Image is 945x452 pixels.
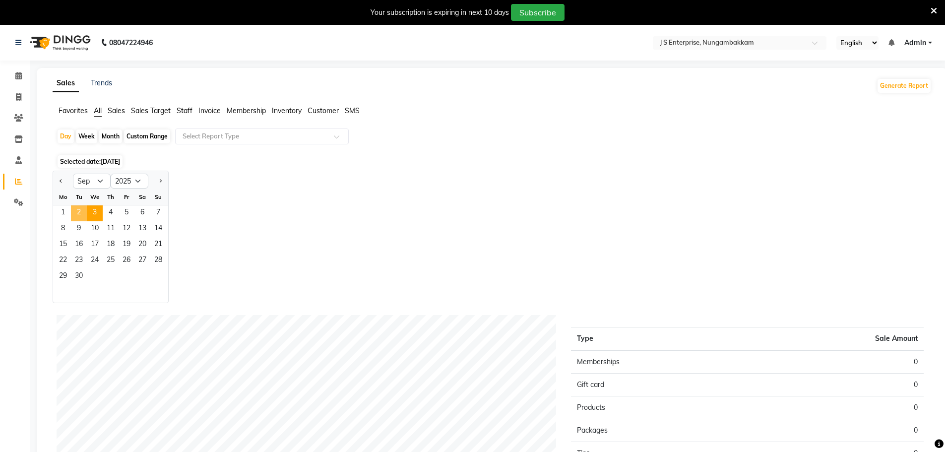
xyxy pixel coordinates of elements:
select: Select month [73,174,111,189]
span: Favorites [59,106,88,115]
span: 30 [71,269,87,285]
button: Subscribe [511,4,565,21]
span: 4 [103,205,119,221]
td: 0 [748,374,924,396]
span: 25 [103,253,119,269]
div: Saturday, September 20, 2025 [134,237,150,253]
span: 8 [55,221,71,237]
div: Fr [119,189,134,205]
span: Invoice [198,106,221,115]
span: 19 [119,237,134,253]
span: 21 [150,237,166,253]
span: 17 [87,237,103,253]
select: Select year [111,174,148,189]
td: 0 [748,419,924,442]
div: Wednesday, September 24, 2025 [87,253,103,269]
div: Sunday, September 28, 2025 [150,253,166,269]
div: Wednesday, September 17, 2025 [87,237,103,253]
div: Tuesday, September 2, 2025 [71,205,87,221]
span: Membership [227,106,266,115]
div: Monday, September 15, 2025 [55,237,71,253]
div: Tuesday, September 23, 2025 [71,253,87,269]
div: Monday, September 29, 2025 [55,269,71,285]
div: Wednesday, September 3, 2025 [87,205,103,221]
span: 18 [103,237,119,253]
span: 29 [55,269,71,285]
span: 6 [134,205,150,221]
button: Previous month [57,173,65,189]
span: 3 [87,205,103,221]
td: Memberships [571,350,747,374]
span: 2 [71,205,87,221]
b: 08047224946 [109,29,153,57]
div: Your subscription is expiring in next 10 days [371,7,509,18]
span: 23 [71,253,87,269]
div: Wednesday, September 10, 2025 [87,221,103,237]
div: Saturday, September 27, 2025 [134,253,150,269]
span: 11 [103,221,119,237]
div: Week [76,129,97,143]
span: Sales [108,106,125,115]
span: 15 [55,237,71,253]
span: 5 [119,205,134,221]
span: Selected date: [58,155,123,168]
div: Thursday, September 11, 2025 [103,221,119,237]
span: 7 [150,205,166,221]
td: 0 [748,350,924,374]
div: Friday, September 5, 2025 [119,205,134,221]
div: Monday, September 8, 2025 [55,221,71,237]
th: Type [571,327,747,351]
div: Mo [55,189,71,205]
div: Tu [71,189,87,205]
td: Products [571,396,747,419]
div: Monday, September 1, 2025 [55,205,71,221]
span: 28 [150,253,166,269]
div: Sunday, September 21, 2025 [150,237,166,253]
button: Generate Report [878,79,931,93]
span: 26 [119,253,134,269]
div: Friday, September 19, 2025 [119,237,134,253]
div: Thursday, September 18, 2025 [103,237,119,253]
div: We [87,189,103,205]
span: 20 [134,237,150,253]
div: Saturday, September 6, 2025 [134,205,150,221]
td: Packages [571,419,747,442]
span: 22 [55,253,71,269]
span: Sales Target [131,106,171,115]
a: Sales [53,74,79,92]
span: [DATE] [101,158,120,165]
td: 0 [748,396,924,419]
div: Tuesday, September 30, 2025 [71,269,87,285]
div: Thursday, September 25, 2025 [103,253,119,269]
div: Sunday, September 7, 2025 [150,205,166,221]
span: 13 [134,221,150,237]
span: All [94,106,102,115]
span: 12 [119,221,134,237]
img: logo [25,29,93,57]
td: Gift card [571,374,747,396]
span: 14 [150,221,166,237]
div: Monday, September 22, 2025 [55,253,71,269]
span: 10 [87,221,103,237]
th: Sale Amount [748,327,924,351]
span: Staff [177,106,192,115]
a: Trends [91,78,112,87]
div: Saturday, September 13, 2025 [134,221,150,237]
div: Custom Range [124,129,170,143]
span: 27 [134,253,150,269]
div: Sa [134,189,150,205]
span: Admin [904,38,926,48]
div: Friday, September 26, 2025 [119,253,134,269]
div: Thursday, September 4, 2025 [103,205,119,221]
div: Day [58,129,74,143]
span: 1 [55,205,71,221]
div: Th [103,189,119,205]
button: Next month [156,173,164,189]
div: Su [150,189,166,205]
span: 16 [71,237,87,253]
span: Inventory [272,106,302,115]
span: 9 [71,221,87,237]
div: Friday, September 12, 2025 [119,221,134,237]
div: Tuesday, September 9, 2025 [71,221,87,237]
div: Month [99,129,122,143]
